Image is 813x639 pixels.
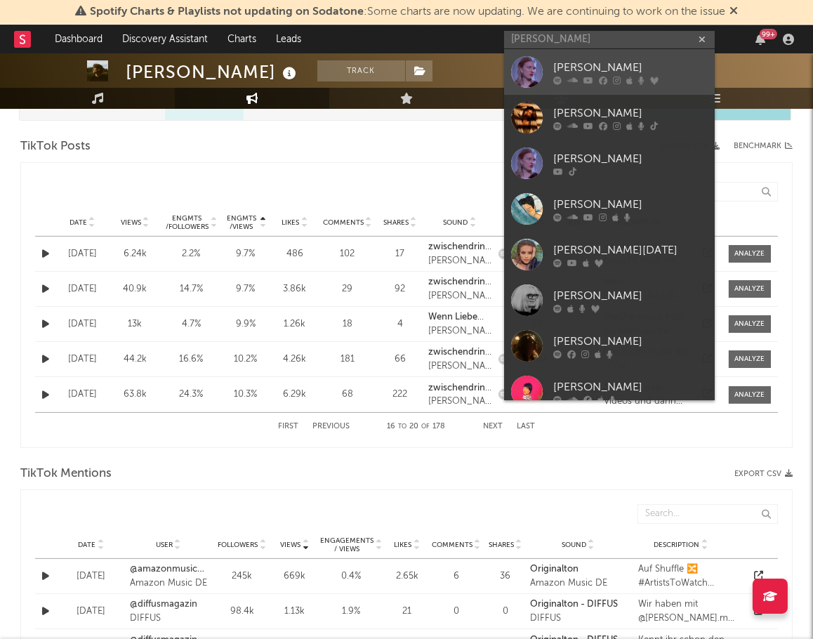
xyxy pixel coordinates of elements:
[422,423,430,430] span: of
[428,381,491,409] a: zwischendrin verliebt[PERSON_NAME]
[530,562,607,590] a: OriginaltonAmazon Music DE
[638,562,739,590] div: Auf Shuffle 🔀 #ArtistsToWatch @zsazsainci @bacwirdmaljemand @fynefantasiert @[DOMAIN_NAME] @[PERS...
[428,395,491,409] div: [PERSON_NAME]
[90,6,364,18] span: Spotify Charts & Playlists not updating on Sodatone
[428,242,491,265] strong: zwischendrin verliebt
[281,541,301,549] span: Views
[379,388,421,402] div: 222
[225,317,267,331] div: 9.9 %
[156,541,173,549] span: User
[319,536,374,553] span: Engagements / Views
[379,317,421,331] div: 4
[130,612,207,626] div: DIFFUS
[20,466,112,482] span: TikTok Mentions
[274,247,316,261] div: 486
[530,577,607,591] div: Amazon Music DE
[553,333,708,350] div: [PERSON_NAME]
[379,353,421,367] div: 66
[383,218,409,227] span: Shares
[390,605,425,619] div: 21
[553,242,708,258] div: [PERSON_NAME][DATE]
[428,275,491,303] a: zwischendrin verliebt[PERSON_NAME]
[165,247,218,261] div: 2.2 %
[323,353,372,367] div: 181
[428,254,491,268] div: [PERSON_NAME]
[504,323,715,369] a: [PERSON_NAME]
[165,214,209,231] div: Engmts / Followers
[428,360,491,374] div: [PERSON_NAME]
[130,562,207,577] a: @amazonmusicde
[432,605,481,619] div: 0
[729,6,738,18] span: Dismiss
[60,569,123,584] div: [DATE]
[274,388,316,402] div: 6.29k
[165,317,218,331] div: 4.7 %
[379,247,421,261] div: 17
[530,612,618,626] div: DIFFUS
[112,282,158,296] div: 40.9k
[428,240,491,268] a: zwischendrin verliebt[PERSON_NAME]
[218,25,266,53] a: Charts
[60,605,123,619] div: [DATE]
[428,310,491,338] a: Wenn Liebe nur ein Wort ist[PERSON_NAME]
[112,247,158,261] div: 6.24k
[130,598,207,612] a: @diffusmagazin
[112,25,218,53] a: Discovery Assistant
[165,353,218,367] div: 16.6 %
[121,218,141,227] span: Views
[638,598,739,625] div: Wir haben mit @[PERSON_NAME].musik und @maxherreofficial & @joydenalane besonderes Live Sessions ...
[323,317,372,331] div: 18
[165,388,218,402] div: 24.3 %
[278,423,298,430] button: First
[553,105,708,121] div: [PERSON_NAME]
[553,378,708,395] div: [PERSON_NAME]
[70,218,87,227] span: Date
[274,317,316,331] div: 1.26k
[214,605,270,619] div: 98.4k
[323,218,364,227] span: Comments
[428,324,491,338] div: [PERSON_NAME]
[45,25,112,53] a: Dashboard
[60,317,105,331] div: [DATE]
[274,353,316,367] div: 4.26k
[530,565,579,574] strong: Originalton
[428,277,491,301] strong: zwischendrin verliebt
[428,312,484,349] strong: Wenn Liebe nur ein Wort ist
[734,470,793,478] button: Export CSV
[60,282,105,296] div: [DATE]
[553,59,708,76] div: [PERSON_NAME]
[504,95,715,140] a: [PERSON_NAME]
[504,232,715,277] a: [PERSON_NAME][DATE]
[654,541,699,549] span: Description
[530,598,618,625] a: Originalton - DIFFUSDIFFUS
[218,541,258,549] span: Followers
[378,419,455,435] div: 16 20 178
[312,423,350,430] button: Previous
[323,247,372,261] div: 102
[428,289,491,303] div: [PERSON_NAME]
[517,423,535,430] button: Last
[266,25,311,53] a: Leads
[225,282,267,296] div: 9.7 %
[319,569,383,584] div: 0.4 %
[60,353,105,367] div: [DATE]
[734,138,793,155] a: Benchmark
[488,569,523,584] div: 36
[428,383,491,407] strong: zwischendrin verliebt
[553,196,708,213] div: [PERSON_NAME]
[504,186,715,232] a: [PERSON_NAME]
[323,282,372,296] div: 29
[432,541,472,549] span: Comments
[60,247,105,261] div: [DATE]
[504,369,715,414] a: [PERSON_NAME]
[553,287,708,304] div: [PERSON_NAME]
[225,247,267,261] div: 9.7 %
[504,277,715,323] a: [PERSON_NAME]
[165,282,218,296] div: 14.7 %
[504,49,715,95] a: [PERSON_NAME]
[225,353,267,367] div: 10.2 %
[112,388,158,402] div: 63.8k
[112,353,158,367] div: 44.2k
[323,388,372,402] div: 68
[277,605,312,619] div: 1.13k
